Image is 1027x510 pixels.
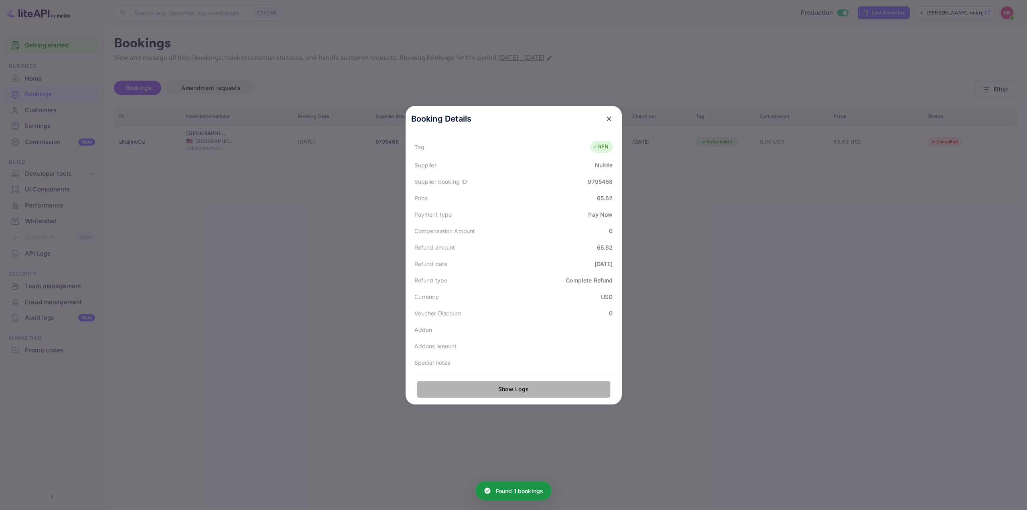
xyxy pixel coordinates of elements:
div: Special notes [414,358,451,367]
div: Tag [414,143,424,151]
div: Payment type [414,210,452,219]
div: Voucher Discount [414,309,461,317]
div: Currency [414,293,439,301]
p: Booking Details [411,113,472,125]
div: Refund type [414,276,448,284]
div: Supplier [414,161,436,169]
div: Pay Now [588,210,613,219]
div: 0 [609,227,613,235]
div: USD [601,293,613,301]
div: 0 [609,309,613,317]
div: 9795468 [588,177,613,186]
div: Price [414,194,428,202]
div: RFN [592,143,609,151]
div: Addons amount [414,342,457,350]
div: Refund amount [414,243,455,252]
div: Supplier booking ID [414,177,467,186]
div: Nuitée [595,161,613,169]
div: Addon [414,325,432,334]
div: Complete Refund [566,276,613,284]
div: 65.62 [597,243,613,252]
div: Refund date [414,260,448,268]
button: Show Logs [417,381,611,398]
div: 65.62 [597,194,613,202]
button: close [602,112,616,126]
p: Found 1 bookings [496,487,543,495]
div: [DATE] [595,260,613,268]
div: Compensation Amount [414,227,475,235]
